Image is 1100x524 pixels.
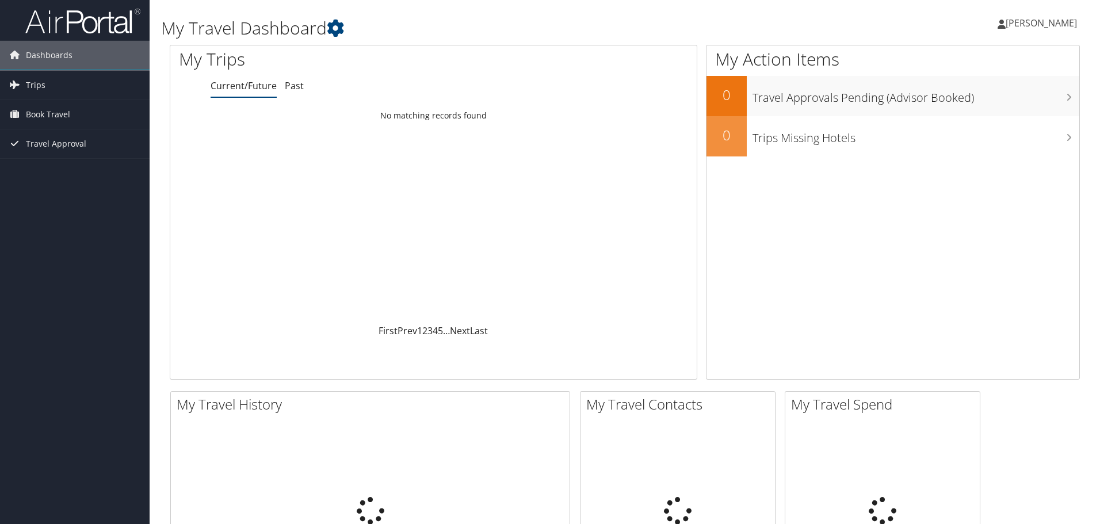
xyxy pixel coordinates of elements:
span: Trips [26,71,45,100]
span: … [443,324,450,337]
h3: Travel Approvals Pending (Advisor Booked) [753,84,1079,106]
span: [PERSON_NAME] [1006,17,1077,29]
h2: My Travel Contacts [586,395,775,414]
a: 5 [438,324,443,337]
a: Current/Future [211,79,277,92]
h3: Trips Missing Hotels [753,124,1079,146]
h2: My Travel Spend [791,395,980,414]
a: 0Travel Approvals Pending (Advisor Booked) [706,76,1079,116]
h2: 0 [706,85,747,105]
span: Travel Approval [26,129,86,158]
a: 0Trips Missing Hotels [706,116,1079,156]
a: 3 [427,324,433,337]
span: Book Travel [26,100,70,129]
a: Prev [398,324,417,337]
h1: My Trips [179,47,469,71]
h1: My Action Items [706,47,1079,71]
a: Next [450,324,470,337]
a: Past [285,79,304,92]
span: Dashboards [26,41,72,70]
h2: My Travel History [177,395,570,414]
a: First [379,324,398,337]
h1: My Travel Dashboard [161,16,780,40]
a: [PERSON_NAME] [998,6,1088,40]
td: No matching records found [170,105,697,126]
a: 2 [422,324,427,337]
h2: 0 [706,125,747,145]
a: Last [470,324,488,337]
a: 1 [417,324,422,337]
img: airportal-logo.png [25,7,140,35]
a: 4 [433,324,438,337]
